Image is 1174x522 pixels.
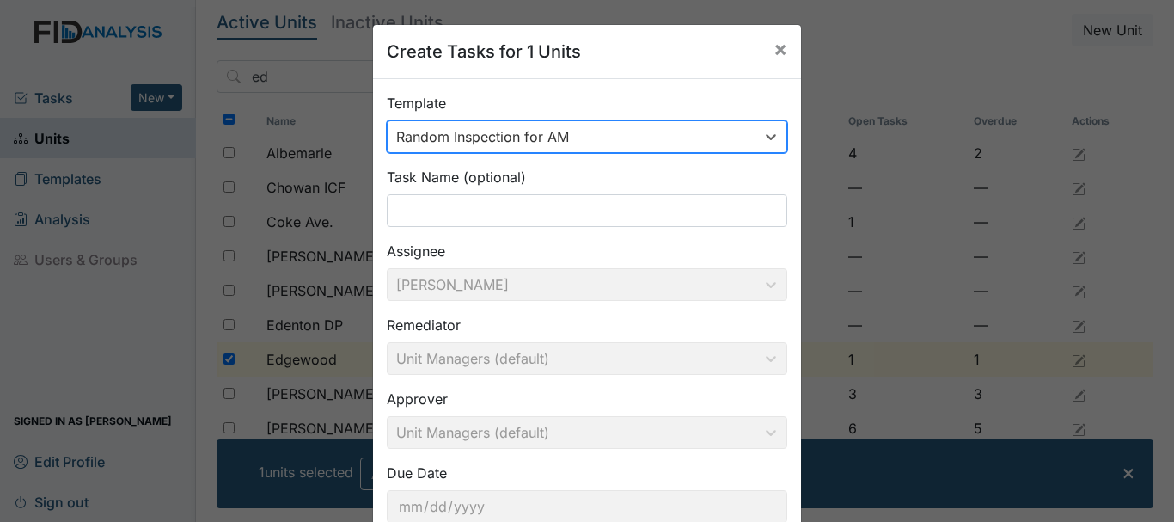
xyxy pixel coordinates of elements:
span: × [773,36,787,61]
label: Template [387,93,446,114]
label: Task Name (optional) [387,167,526,187]
label: Assignee [387,241,445,261]
label: Approver [387,389,448,409]
label: Remediator [387,315,461,335]
div: Random Inspection for AM [396,126,569,147]
h5: Create Tasks for 1 Units [387,39,581,64]
button: Close [760,25,801,73]
label: Due Date [387,463,447,483]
